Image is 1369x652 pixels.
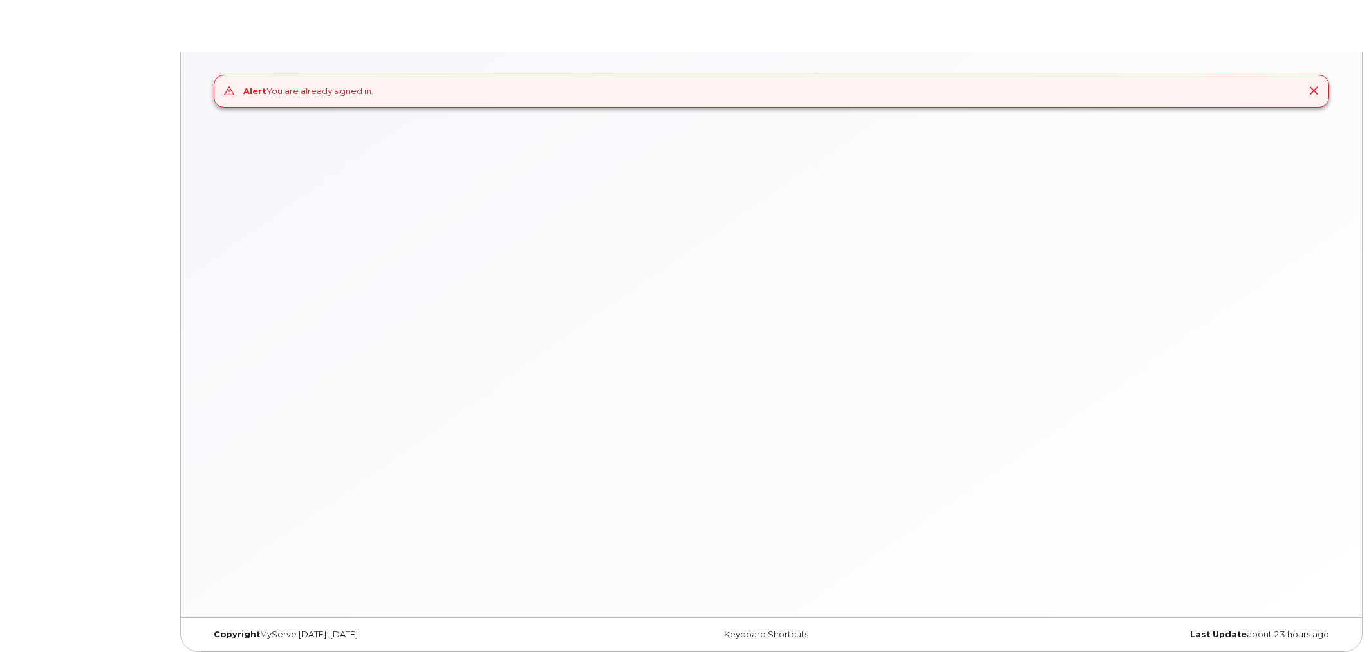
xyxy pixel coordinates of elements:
strong: Last Update [1190,629,1247,639]
div: MyServe [DATE]–[DATE] [204,629,582,640]
div: You are already signed in. [243,85,373,97]
strong: Copyright [214,629,260,639]
strong: Alert [243,86,266,96]
div: about 23 hours ago [960,629,1339,640]
a: Keyboard Shortcuts [724,629,808,639]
